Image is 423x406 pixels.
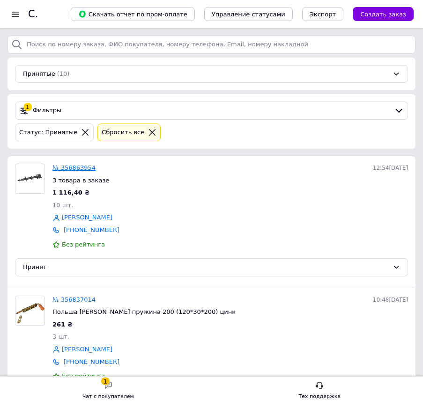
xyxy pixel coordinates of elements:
span: Фильтры [33,106,391,115]
span: 10 шт. [52,202,73,209]
div: 1 [23,103,32,111]
div: 1 [101,377,110,385]
a: № 356837014 [52,296,96,303]
span: 261 ₴ [52,321,73,328]
div: Сбросить все [100,128,146,138]
a: [PERSON_NAME] [62,213,112,222]
div: Тех поддержка [299,392,341,401]
a: № 356863954 [52,164,96,171]
a: Фото товару [15,164,45,194]
button: Экспорт [302,7,343,21]
div: Чат с покупателем [82,392,134,401]
a: Фото товару [15,296,45,326]
span: Создать заказ [360,11,406,18]
span: Экспорт [310,11,336,18]
div: Статус: Принятые [17,128,79,138]
span: 1 116,40 ₴ [52,189,89,196]
span: Польша [PERSON_NAME] пружина 200 (120*30*200) цинк [52,308,236,315]
button: Создать заказ [353,7,414,21]
a: Создать заказ [343,10,414,17]
span: 3 шт. [52,333,69,340]
div: 3 товара в заказе [52,176,408,185]
span: Без рейтинга [62,241,105,248]
button: Скачать отчет по пром-оплате [71,7,195,21]
img: Фото товару [15,297,45,324]
a: [PERSON_NAME] [62,345,112,354]
a: [PHONE_NUMBER] [64,358,119,365]
span: 10:48[DATE] [373,297,408,303]
span: Без рейтинга [62,372,105,379]
a: [PHONE_NUMBER] [64,226,119,233]
input: Поиск по номеру заказа, ФИО покупателя, номеру телефона, Email, номеру накладной [7,36,416,54]
img: Фото товару [15,169,45,188]
div: Принят [23,262,389,272]
h1: Список заказов [28,8,109,20]
span: Управление статусами [212,11,285,18]
span: 12:54[DATE] [373,165,408,171]
span: Скачать отчет по пром-оплате [78,10,187,18]
button: Управление статусами [204,7,293,21]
